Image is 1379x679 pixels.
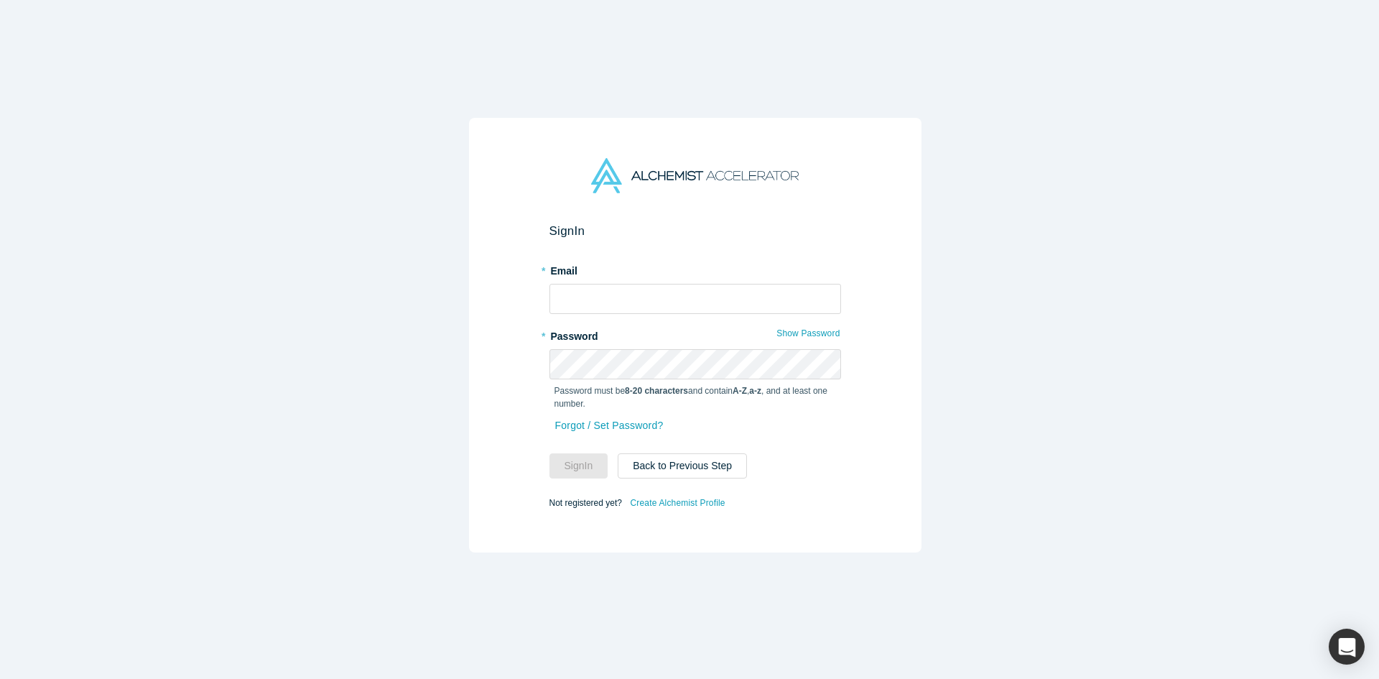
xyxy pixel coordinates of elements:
label: Password [549,324,841,344]
a: Create Alchemist Profile [629,494,725,512]
strong: 8-20 characters [625,386,688,396]
strong: A-Z [733,386,747,396]
button: Back to Previous Step [618,453,747,479]
h2: Sign In [549,223,841,239]
a: Forgot / Set Password? [554,413,664,438]
button: Show Password [776,324,840,343]
strong: a-z [749,386,761,396]
img: Alchemist Accelerator Logo [591,158,798,193]
label: Email [549,259,841,279]
p: Password must be and contain , , and at least one number. [554,384,836,410]
span: Not registered yet? [549,497,622,507]
button: SignIn [549,453,608,479]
